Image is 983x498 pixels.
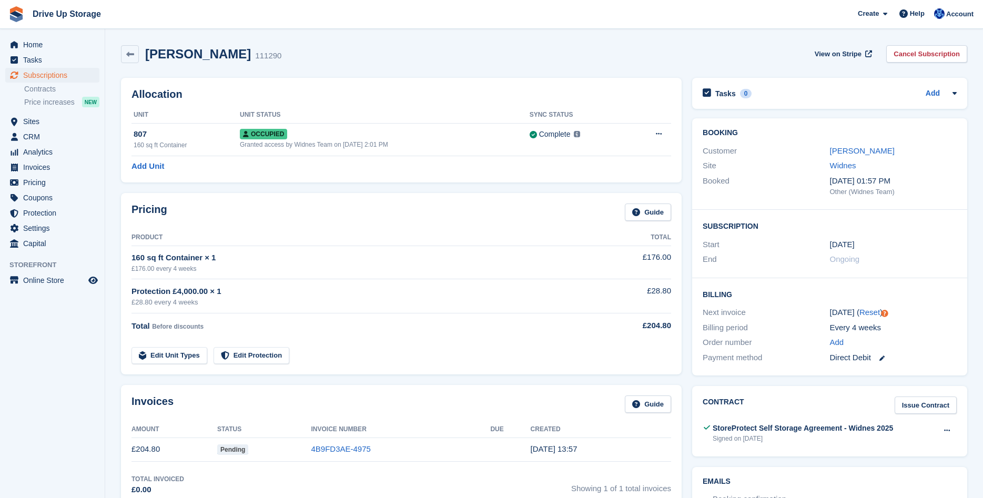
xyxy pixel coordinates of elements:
td: £176.00 [589,246,671,279]
a: menu [5,145,99,159]
time: 2025-09-30 12:57:47 UTC [531,444,577,453]
a: [PERSON_NAME] [830,146,895,155]
th: Unit Status [240,107,530,124]
span: Protection [23,206,86,220]
h2: Subscription [703,220,957,231]
span: Price increases [24,97,75,107]
th: Amount [131,421,217,438]
div: 807 [134,128,240,140]
div: 160 sq ft Container [134,140,240,150]
div: Protection £4,000.00 × 1 [131,286,589,298]
h2: Billing [703,289,957,299]
div: £204.80 [589,320,671,332]
span: Sites [23,114,86,129]
td: £204.80 [131,438,217,461]
div: Site [703,160,829,172]
h2: Emails [703,477,957,486]
a: menu [5,114,99,129]
td: £28.80 [589,279,671,313]
a: Cancel Subscription [886,45,967,63]
div: Total Invoiced [131,474,184,484]
span: Storefront [9,260,105,270]
a: Guide [625,395,671,413]
th: Product [131,229,589,246]
div: Signed on [DATE] [713,434,893,443]
h2: [PERSON_NAME] [145,47,251,61]
span: Pricing [23,175,86,190]
time: 2025-09-30 00:00:00 UTC [830,239,855,251]
span: Ongoing [830,255,860,263]
span: Help [910,8,925,19]
a: menu [5,273,99,288]
a: menu [5,221,99,236]
th: Invoice Number [311,421,490,438]
a: Edit Protection [214,347,289,364]
span: Occupied [240,129,287,139]
div: Payment method [703,352,829,364]
a: Contracts [24,84,99,94]
a: Guide [625,204,671,221]
a: menu [5,175,99,190]
a: Issue Contract [895,397,957,414]
span: Showing 1 of 1 total invoices [571,474,671,496]
span: Home [23,37,86,52]
div: Customer [703,145,829,157]
div: Booked [703,175,829,197]
a: Widnes [830,161,856,170]
span: Invoices [23,160,86,175]
span: Capital [23,236,86,251]
div: Next invoice [703,307,829,319]
span: Coupons [23,190,86,205]
span: CRM [23,129,86,144]
a: menu [5,206,99,220]
div: Other (Widnes Team) [830,187,957,197]
h2: Allocation [131,88,671,100]
span: Total [131,321,150,330]
div: Order number [703,337,829,349]
div: [DATE] 01:57 PM [830,175,957,187]
a: Add [830,337,844,349]
a: Preview store [87,274,99,287]
img: stora-icon-8386f47178a22dfd0bd8f6a31ec36ba5ce8667c1dd55bd0f319d3a0aa187defe.svg [8,6,24,22]
th: Created [531,421,671,438]
span: Account [946,9,974,19]
a: menu [5,190,99,205]
div: Billing period [703,322,829,334]
div: 111290 [255,50,281,62]
div: End [703,253,829,266]
a: Price increases NEW [24,96,99,108]
a: menu [5,37,99,52]
a: menu [5,129,99,144]
a: Edit Unit Types [131,347,207,364]
a: View on Stripe [810,45,874,63]
span: Online Store [23,273,86,288]
img: Widnes Team [934,8,945,19]
span: Before discounts [152,323,204,330]
h2: Tasks [715,89,736,98]
div: Every 4 weeks [830,322,957,334]
a: menu [5,53,99,67]
div: Direct Debit [830,352,957,364]
div: [DATE] ( ) [830,307,957,319]
a: menu [5,68,99,83]
div: Complete [539,129,571,140]
th: Total [589,229,671,246]
a: 4B9FD3AE-4975 [311,444,370,453]
span: Subscriptions [23,68,86,83]
th: Status [217,421,311,438]
span: Create [858,8,879,19]
th: Sync Status [530,107,628,124]
img: icon-info-grey-7440780725fd019a000dd9b08b2336e03edf1995a4989e88bcd33f0948082b44.svg [574,131,580,137]
span: View on Stripe [815,49,862,59]
div: Start [703,239,829,251]
a: menu [5,160,99,175]
th: Unit [131,107,240,124]
span: Pending [217,444,248,455]
div: Tooltip anchor [880,309,889,318]
div: £28.80 every 4 weeks [131,297,589,308]
h2: Invoices [131,395,174,413]
div: 160 sq ft Container × 1 [131,252,589,264]
h2: Contract [703,397,744,414]
div: £0.00 [131,484,184,496]
th: Due [490,421,530,438]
